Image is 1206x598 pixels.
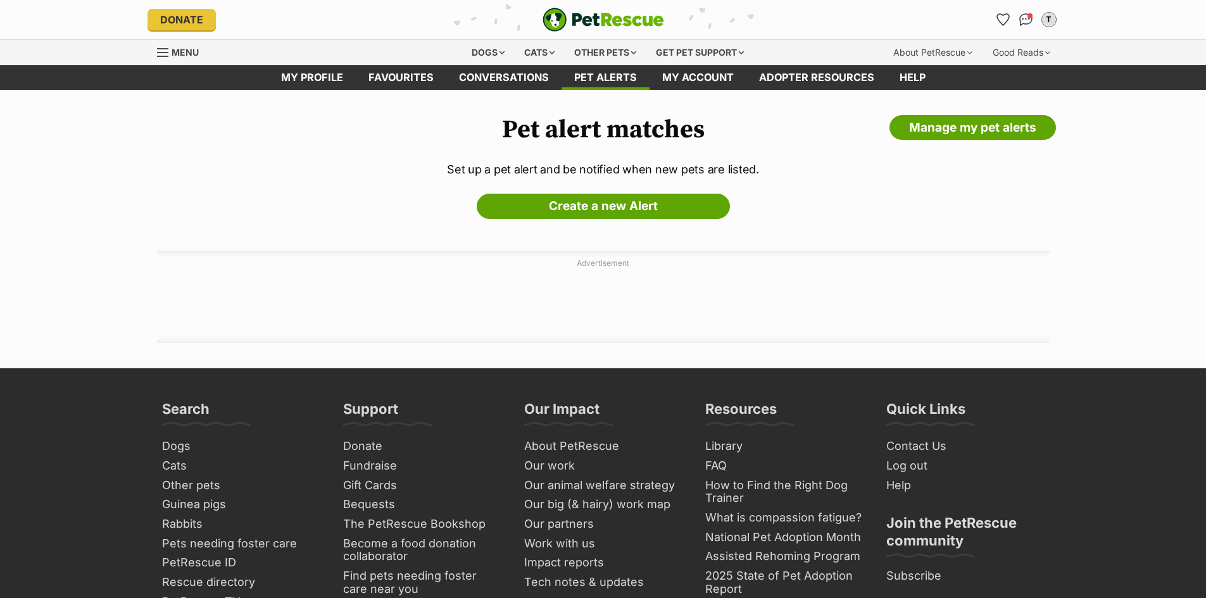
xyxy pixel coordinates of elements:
div: Dogs [463,40,513,65]
a: My account [650,65,746,90]
a: National Pet Adoption Month [700,528,869,547]
a: Pets needing foster care [157,534,325,554]
a: Gift Cards [338,476,506,495]
a: FAQ [700,456,869,476]
div: Good Reads [984,40,1059,65]
button: My account [1039,9,1059,30]
div: Advertisement [157,251,1050,343]
span: Menu [172,47,199,58]
a: Donate [148,9,216,30]
a: Tech notes & updates [519,573,688,592]
a: conversations [446,65,562,90]
h3: Our Impact [524,400,600,425]
h1: Pet alert matches [157,115,1050,144]
a: PetRescue ID [157,553,325,573]
a: Pet alerts [562,65,650,90]
a: Favourites [356,65,446,90]
a: How to Find the Right Dog Trainer [700,476,869,508]
h3: Search [162,400,210,425]
a: Create a new Alert [477,194,730,219]
a: Help [881,476,1050,495]
a: PetRescue [543,8,664,32]
a: Assisted Rehoming Program [700,547,869,566]
a: Menu [157,40,208,63]
p: Set up a pet alert and be notified when new pets are listed. [157,161,1050,178]
a: Our partners [519,514,688,534]
a: Our animal welfare strategy [519,476,688,495]
h3: Join the PetRescue community [886,514,1045,557]
a: Manage my pet alerts [889,115,1056,140]
a: Cats [157,456,325,476]
h3: Quick Links [886,400,965,425]
div: T [1043,13,1055,26]
div: Get pet support [647,40,753,65]
a: Other pets [157,476,325,495]
div: Other pets [565,40,645,65]
a: Bequests [338,495,506,514]
div: About PetRescue [884,40,981,65]
a: Library [700,437,869,456]
a: Fundraise [338,456,506,476]
div: Cats [515,40,563,65]
a: Impact reports [519,553,688,573]
a: Work with us [519,534,688,554]
img: chat-41dd97257d64d25036548639549fe6c8038ab92f7586957e7f3b1b290dea8141.svg [1019,13,1033,26]
h3: Resources [705,400,777,425]
a: About PetRescue [519,437,688,456]
a: Rescue directory [157,573,325,592]
a: Conversations [1016,9,1036,30]
a: Guinea pigs [157,495,325,514]
a: Contact Us [881,437,1050,456]
a: Rabbits [157,514,325,534]
a: Become a food donation collaborator [338,534,506,566]
ul: Account quick links [993,9,1059,30]
a: My profile [268,65,356,90]
a: Help [887,65,938,90]
img: logo-e224e6f780fb5917bec1dbf3a21bbac754714ae5b6737aabdf751b685950b380.svg [543,8,664,32]
a: Our big (& hairy) work map [519,495,688,514]
a: What is compassion fatigue? [700,508,869,528]
a: The PetRescue Bookshop [338,514,506,534]
a: Subscribe [881,566,1050,586]
a: Dogs [157,437,325,456]
a: Favourites [993,9,1014,30]
a: Our work [519,456,688,476]
a: Log out [881,456,1050,476]
a: Donate [338,437,506,456]
h3: Support [343,400,398,425]
a: Adopter resources [746,65,887,90]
